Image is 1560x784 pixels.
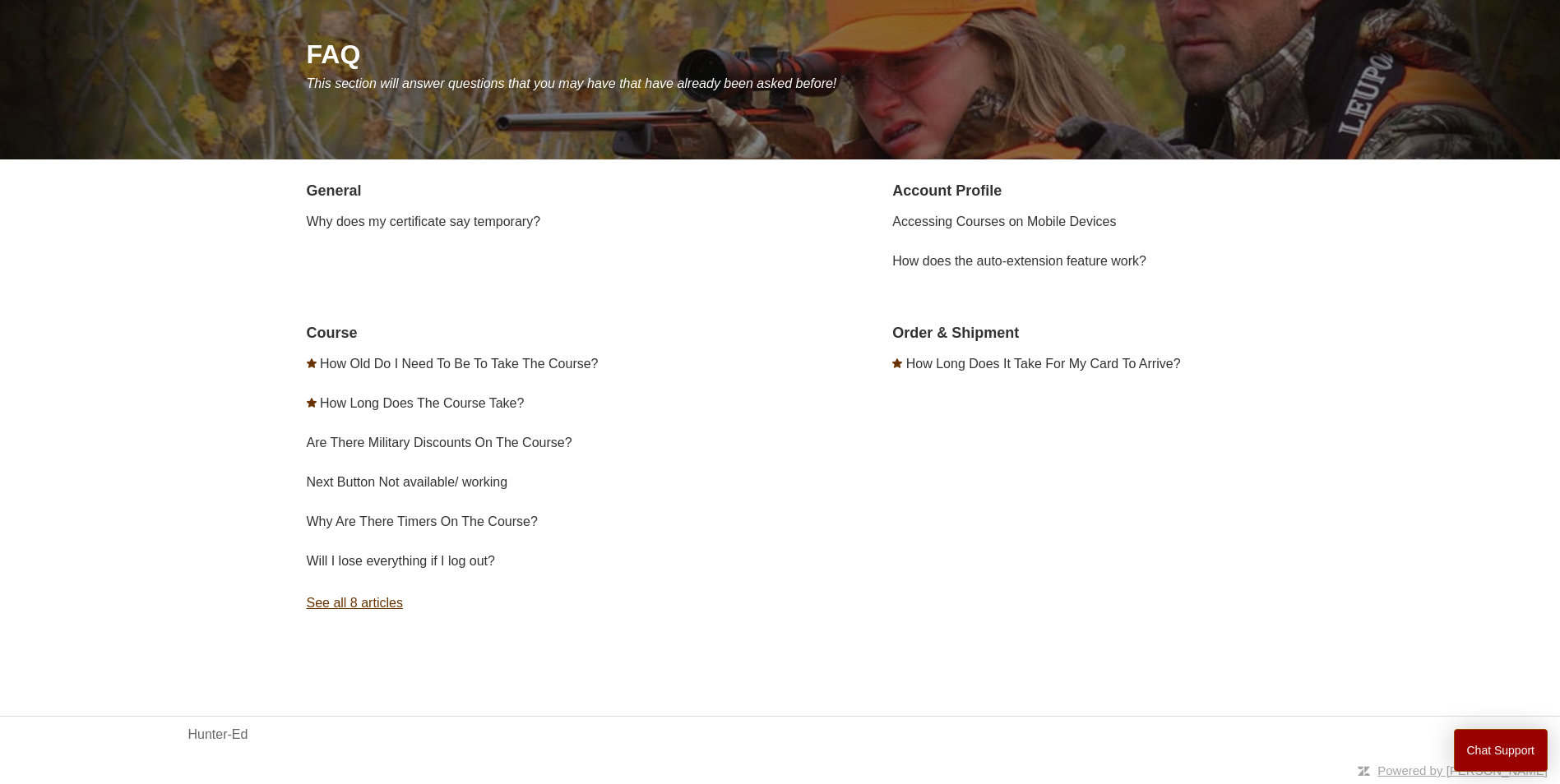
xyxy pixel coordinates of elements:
[892,214,1116,228] a: Accessing Courses on Mobile Devices
[307,358,317,368] svg: Promoted article
[892,182,1002,199] a: Account Profile
[320,396,524,410] a: How Long Does The Course Take?
[307,398,317,408] svg: Promoted article
[307,554,495,568] a: Will I lose everything if I log out?
[307,182,362,199] a: General
[307,214,541,228] a: Why does my certificate say temporary?
[188,725,248,745] a: Hunter-Ed
[892,325,1019,341] a: Order & Shipment
[1377,763,1548,777] a: Powered by [PERSON_NAME]
[892,254,1146,268] a: How does the auto-extension feature work?
[906,357,1181,371] a: How Long Does It Take For My Card To Arrive?
[320,357,599,371] a: How Old Do I Need To Be To Take The Course?
[307,35,1373,74] h1: FAQ
[1454,729,1548,772] button: Chat Support
[892,358,902,368] svg: Promoted article
[307,436,572,450] a: Are There Military Discounts On The Course?
[307,514,538,528] a: Why Are There Timers On The Course?
[307,325,358,341] a: Course
[307,475,508,489] a: Next Button Not available/ working
[307,581,786,625] a: See all 8 articles
[307,74,1373,94] p: This section will answer questions that you may have that have already been asked before!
